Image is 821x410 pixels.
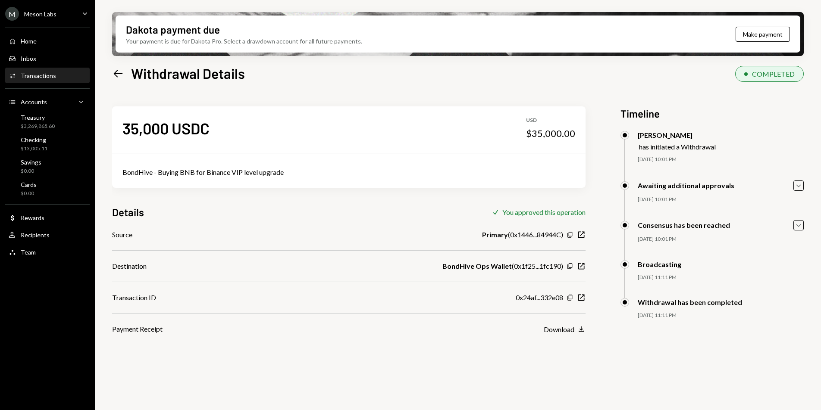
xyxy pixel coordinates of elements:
[638,221,730,229] div: Consensus has been reached
[112,230,132,240] div: Source
[526,117,575,124] div: USD
[122,118,210,138] div: 35,000 USDC
[21,190,37,197] div: $0.00
[5,33,90,49] a: Home
[112,205,144,219] h3: Details
[21,168,41,175] div: $0.00
[482,230,508,240] b: Primary
[5,7,19,21] div: M
[752,70,795,78] div: COMPLETED
[21,72,56,79] div: Transactions
[21,98,47,106] div: Accounts
[21,181,37,188] div: Cards
[638,156,804,163] div: [DATE] 10:01 PM
[638,236,804,243] div: [DATE] 10:01 PM
[5,94,90,109] a: Accounts
[21,114,55,121] div: Treasury
[639,143,716,151] div: has initiated a Withdrawal
[5,227,90,242] a: Recipients
[526,127,575,140] div: $35,000.00
[112,261,147,271] div: Destination
[5,178,90,199] a: Cards$0.00
[482,230,563,240] div: ( 0x1446...84944C )
[442,261,512,271] b: BondHive Ops Wallet
[544,325,574,333] div: Download
[112,324,163,334] div: Payment Receipt
[131,65,245,82] h1: Withdrawal Details
[638,181,734,189] div: Awaiting additional approvals
[24,10,56,18] div: Meson Labs
[21,231,50,239] div: Recipients
[112,292,156,303] div: Transaction ID
[21,55,36,62] div: Inbox
[21,37,37,45] div: Home
[21,145,47,152] div: $13,005.11
[5,68,90,83] a: Transactions
[442,261,563,271] div: ( 0x1f25...1fc190 )
[21,123,55,130] div: $3,269,865.60
[638,131,716,139] div: [PERSON_NAME]
[21,214,44,221] div: Rewards
[5,210,90,225] a: Rewards
[638,312,804,319] div: [DATE] 11:11 PM
[122,167,575,177] div: BondHive - Buying BNB for Binance VIP level upgrade
[5,134,90,154] a: Checking$13,005.11
[5,156,90,177] a: Savings$0.00
[126,22,220,37] div: Dakota payment due
[21,158,41,166] div: Savings
[736,27,790,42] button: Make payment
[516,292,563,303] div: 0x24af...332e08
[5,244,90,260] a: Team
[126,37,362,46] div: Your payment is due for Dakota Pro. Select a drawdown account for all future payments.
[620,106,804,121] h3: Timeline
[21,136,47,143] div: Checking
[638,298,742,306] div: Withdrawal has been completed
[638,196,804,203] div: [DATE] 10:01 PM
[502,208,586,216] div: You approved this operation
[21,248,36,256] div: Team
[5,111,90,132] a: Treasury$3,269,865.60
[638,274,804,281] div: [DATE] 11:11 PM
[638,260,681,268] div: Broadcasting
[5,50,90,66] a: Inbox
[544,325,586,334] button: Download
